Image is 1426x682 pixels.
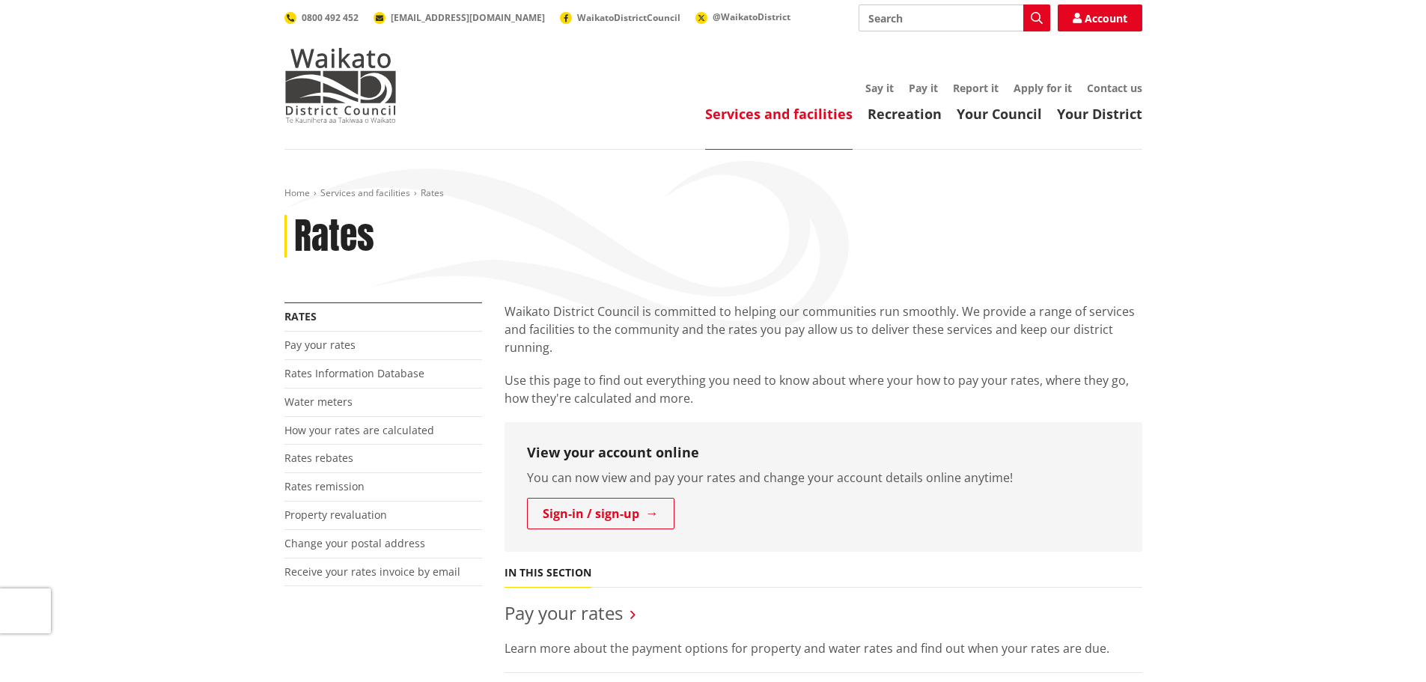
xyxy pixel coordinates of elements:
[284,423,434,437] a: How your rates are calculated
[505,302,1142,356] p: Waikato District Council is committed to helping our communities run smoothly. We provide a range...
[284,11,359,24] a: 0800 492 452
[957,105,1042,123] a: Your Council
[391,11,545,24] span: [EMAIL_ADDRESS][DOMAIN_NAME]
[302,11,359,24] span: 0800 492 452
[1057,105,1142,123] a: Your District
[909,81,938,95] a: Pay it
[865,81,894,95] a: Say it
[284,48,397,123] img: Waikato District Council - Te Kaunihera aa Takiwaa o Waikato
[560,11,680,24] a: WaikatoDistrictCouncil
[695,10,790,23] a: @WaikatoDistrict
[705,105,853,123] a: Services and facilities
[505,639,1142,657] p: Learn more about the payment options for property and water rates and find out when your rates ar...
[1014,81,1072,95] a: Apply for it
[284,536,425,550] a: Change your postal address
[713,10,790,23] span: @WaikatoDistrict
[374,11,545,24] a: [EMAIL_ADDRESS][DOMAIN_NAME]
[284,309,317,323] a: Rates
[284,508,387,522] a: Property revaluation
[1087,81,1142,95] a: Contact us
[284,451,353,465] a: Rates rebates
[505,600,623,625] a: Pay your rates
[505,371,1142,407] p: Use this page to find out everything you need to know about where your how to pay your rates, whe...
[527,469,1120,487] p: You can now view and pay your rates and change your account details online anytime!
[284,187,1142,200] nav: breadcrumb
[284,564,460,579] a: Receive your rates invoice by email
[859,4,1050,31] input: Search input
[421,186,444,199] span: Rates
[284,366,424,380] a: Rates Information Database
[527,498,674,529] a: Sign-in / sign-up
[505,567,591,579] h5: In this section
[320,186,410,199] a: Services and facilities
[284,479,365,493] a: Rates remission
[294,215,374,258] h1: Rates
[527,445,1120,461] h3: View your account online
[868,105,942,123] a: Recreation
[284,186,310,199] a: Home
[284,395,353,409] a: Water meters
[953,81,999,95] a: Report it
[1058,4,1142,31] a: Account
[284,338,356,352] a: Pay your rates
[577,11,680,24] span: WaikatoDistrictCouncil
